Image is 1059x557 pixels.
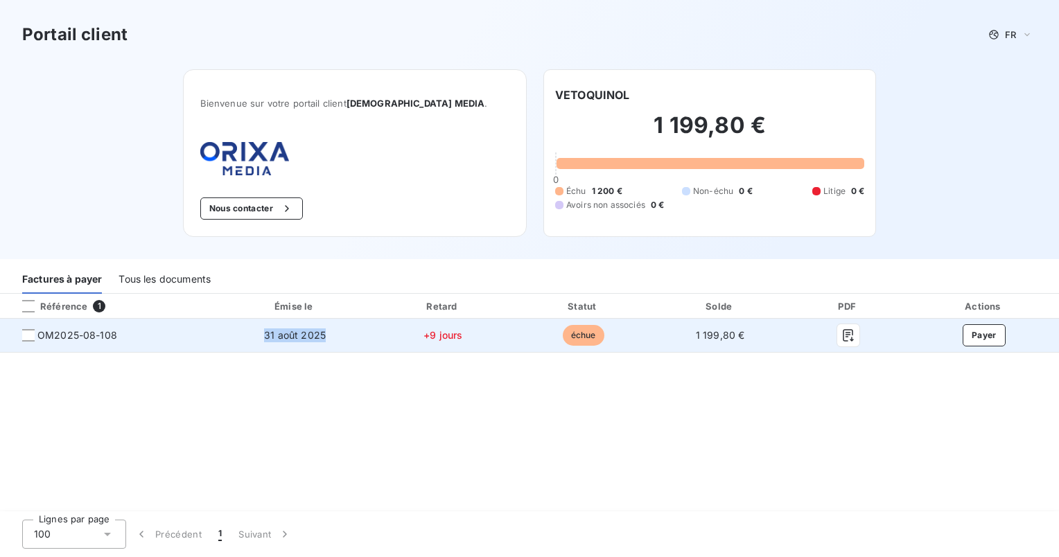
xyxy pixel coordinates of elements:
span: 1 [218,527,222,541]
button: Suivant [230,520,300,549]
span: 100 [34,527,51,541]
span: Échu [566,185,586,197]
span: +9 jours [423,329,462,341]
h2: 1 199,80 € [555,112,864,153]
h3: Portail client [22,22,128,47]
span: Bienvenue sur votre portail client . [200,98,509,109]
span: 0 [553,174,559,185]
button: Payer [963,324,1006,346]
button: Précédent [126,520,210,549]
div: Solde [656,299,785,313]
span: Litige [823,185,846,197]
span: 0 € [851,185,864,197]
span: 1 [93,300,105,312]
span: [DEMOGRAPHIC_DATA] MEDIA [347,98,485,109]
div: Tous les documents [119,265,211,294]
span: 31 août 2025 [264,329,326,341]
span: 0 € [739,185,752,197]
div: Référence [11,300,87,312]
div: PDF [791,299,907,313]
button: 1 [210,520,230,549]
img: Company logo [200,142,289,175]
button: Nous contacter [200,197,303,220]
h6: VETOQUINOL [555,87,630,103]
span: 0 € [651,199,664,211]
div: Statut [517,299,650,313]
span: OM2025-08-108 [37,328,117,342]
div: Émise le [220,299,369,313]
span: 1 199,80 € [696,329,745,341]
div: Retard [375,299,511,313]
span: Non-échu [693,185,733,197]
span: 1 200 € [592,185,622,197]
div: Factures à payer [22,265,102,294]
span: échue [563,325,604,346]
div: Actions [912,299,1056,313]
span: Avoirs non associés [566,199,645,211]
span: FR [1005,29,1016,40]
